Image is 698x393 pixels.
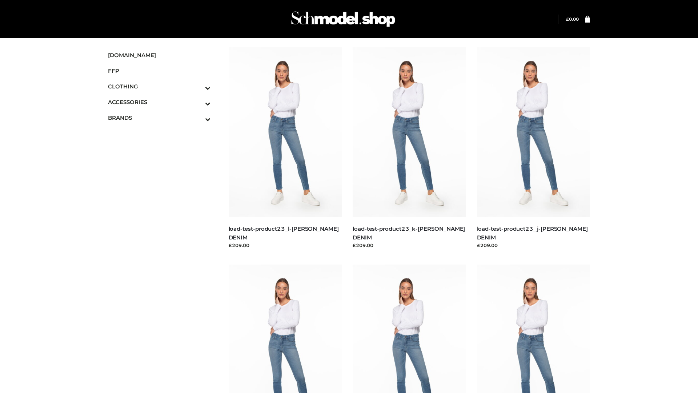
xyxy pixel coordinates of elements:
a: ACCESSORIESToggle Submenu [108,94,210,110]
a: FFP [108,63,210,79]
div: £209.00 [477,242,590,249]
div: £209.00 [353,242,466,249]
a: £0.00 [566,16,579,22]
a: load-test-product23_l-[PERSON_NAME] DENIM [229,225,339,241]
a: CLOTHINGToggle Submenu [108,79,210,94]
img: Schmodel Admin 964 [289,5,398,33]
span: £ [566,16,569,22]
span: ACCESSORIES [108,98,210,106]
bdi: 0.00 [566,16,579,22]
a: load-test-product23_k-[PERSON_NAME] DENIM [353,225,465,241]
button: Toggle Submenu [185,94,210,110]
button: Toggle Submenu [185,110,210,126]
a: BRANDSToggle Submenu [108,110,210,126]
button: Toggle Submenu [185,79,210,94]
span: FFP [108,67,210,75]
span: BRANDS [108,114,210,122]
span: CLOTHING [108,82,210,91]
span: [DOMAIN_NAME] [108,51,210,59]
a: [DOMAIN_NAME] [108,47,210,63]
a: load-test-product23_j-[PERSON_NAME] DENIM [477,225,588,241]
div: £209.00 [229,242,342,249]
